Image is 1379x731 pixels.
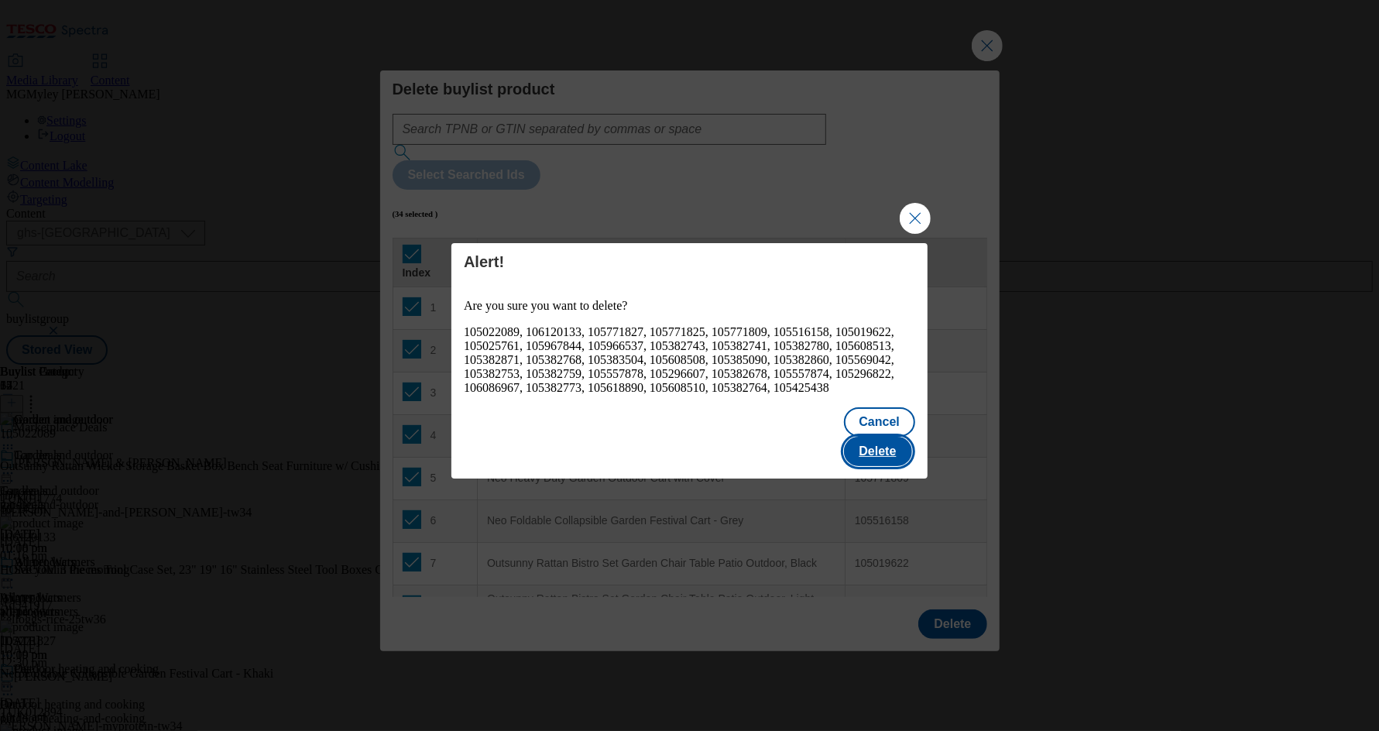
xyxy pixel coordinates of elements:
[844,437,912,466] button: Delete
[464,252,915,271] h4: Alert!
[900,203,931,234] button: Close Modal
[464,299,915,313] p: Are you sure you want to delete?
[464,325,915,395] div: 105022089, 106120133, 105771827, 105771825, 105771809, 105516158, 105019622, 105025761, 105967844...
[844,407,915,437] button: Cancel
[451,243,928,479] div: Modal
